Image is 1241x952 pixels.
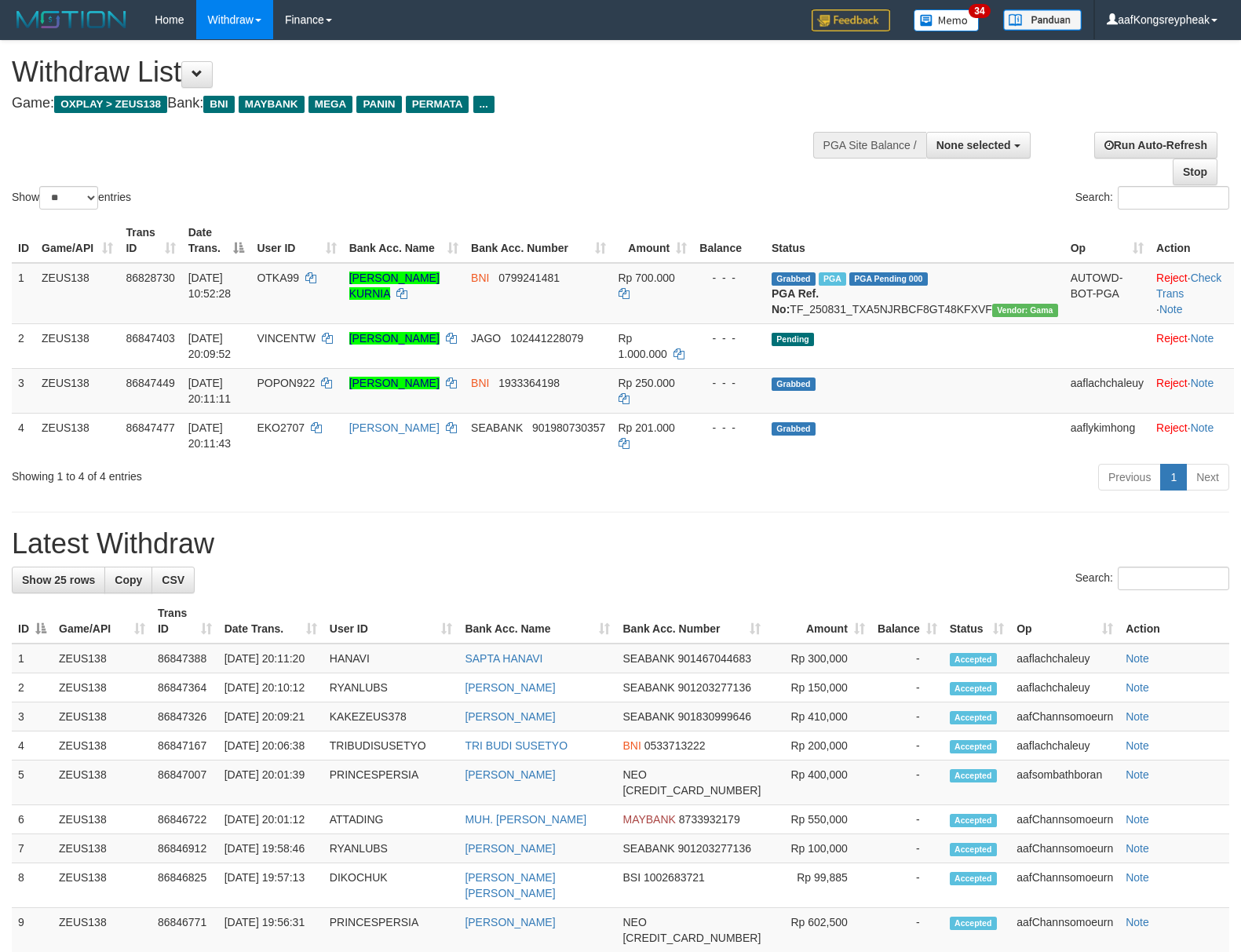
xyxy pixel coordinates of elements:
div: PGA Site Balance / [813,132,926,159]
td: 2 [12,323,35,368]
span: [DATE] 10:52:28 [188,272,232,300]
label: Search: [1075,186,1229,210]
th: Op: activate to sort column ascending [1010,599,1119,644]
a: Reject [1156,272,1188,284]
a: Note [1126,710,1149,723]
span: Rp 250.000 [619,377,675,389]
span: SEABANK [622,652,674,665]
a: MUH. [PERSON_NAME] [465,813,586,826]
a: Reject [1156,421,1188,434]
span: MAYBANK [622,813,675,826]
span: Accepted [950,711,997,724]
a: Show 25 rows [12,567,105,593]
span: CSV [162,574,184,586]
span: Pending [772,333,814,346]
span: BNI [203,96,234,113]
span: [DATE] 20:11:11 [188,377,232,405]
span: Copy 901830999646 to clipboard [678,710,751,723]
span: Rp 201.000 [619,421,675,434]
span: Accepted [950,917,997,930]
th: Status [765,218,1064,263]
a: Note [1126,768,1149,781]
select: Showentries [39,186,98,210]
span: Accepted [950,769,997,782]
a: Note [1159,303,1183,316]
span: Copy 0533713222 to clipboard [644,739,706,752]
span: BSI [622,871,641,884]
span: Marked by aafsreyleap [819,272,846,286]
span: NEO [622,916,646,928]
span: Rp 1.000.000 [619,332,667,360]
td: 86847007 [151,761,218,805]
a: Note [1126,842,1149,855]
td: Rp 200,000 [767,731,871,761]
span: Copy 8733932179 to clipboard [679,813,740,826]
td: Rp 100,000 [767,834,871,863]
td: KAKEZEUS378 [323,702,459,731]
a: Copy [104,567,152,593]
td: 86846722 [151,805,218,834]
td: aafChannsomoeurn [1010,834,1119,863]
span: Copy 901980730357 to clipboard [532,421,605,434]
a: Note [1191,421,1214,434]
th: Action [1150,218,1234,263]
td: TF_250831_TXA5NJRBCF8GT48KFXVF [765,263,1064,324]
a: Note [1126,739,1149,752]
td: [DATE] 20:01:12 [218,805,323,834]
a: SAPTA HANAVI [465,652,542,665]
td: · [1150,413,1234,458]
div: - - - [699,330,759,346]
td: - [871,702,944,731]
div: - - - [699,420,759,436]
td: DIKOCHUK [323,863,459,908]
th: User ID: activate to sort column ascending [250,218,342,263]
th: Bank Acc. Number: activate to sort column ascending [465,218,611,263]
td: AUTOWD-BOT-PGA [1064,263,1150,324]
td: 8 [12,863,53,908]
td: [DATE] 19:57:13 [218,863,323,908]
td: ZEUS138 [53,731,151,761]
td: 86846825 [151,863,218,908]
td: RYANLUBS [323,673,459,702]
a: Note [1191,377,1214,389]
a: Note [1126,681,1149,694]
th: Balance [693,218,765,263]
span: 86847403 [126,332,174,345]
span: Copy 5859459265283100 to clipboard [622,932,761,944]
img: Button%20Memo.svg [914,9,980,31]
a: [PERSON_NAME] [PERSON_NAME] [465,871,555,899]
span: 86828730 [126,272,174,284]
td: 5 [12,761,53,805]
a: Reject [1156,377,1188,389]
span: SEABANK [471,421,523,434]
th: Date Trans.: activate to sort column descending [182,218,251,263]
td: aaflachchaleuy [1010,673,1119,702]
td: 4 [12,413,35,458]
td: 86847326 [151,702,218,731]
a: [PERSON_NAME] [465,916,555,928]
td: [DATE] 20:09:21 [218,702,323,731]
td: 1 [12,644,53,673]
td: aafChannsomoeurn [1010,702,1119,731]
span: Accepted [950,872,997,885]
a: [PERSON_NAME] [349,377,440,389]
th: Game/API: activate to sort column ascending [35,218,119,263]
span: 86847477 [126,421,174,434]
th: Trans ID: activate to sort column ascending [119,218,181,263]
th: Bank Acc. Name: activate to sort column ascending [343,218,465,263]
td: 2 [12,673,53,702]
td: [DATE] 20:06:38 [218,731,323,761]
div: - - - [699,270,759,286]
td: Rp 99,885 [767,863,871,908]
td: 86847364 [151,673,218,702]
a: Note [1126,652,1149,665]
span: Show 25 rows [22,574,95,586]
a: Stop [1173,159,1217,185]
th: ID: activate to sort column descending [12,599,53,644]
a: [PERSON_NAME] [349,332,440,345]
a: Previous [1098,464,1161,491]
th: Op: activate to sort column ascending [1064,218,1150,263]
td: - [871,644,944,673]
td: Rp 400,000 [767,761,871,805]
td: TRIBUDISUSETYO [323,731,459,761]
